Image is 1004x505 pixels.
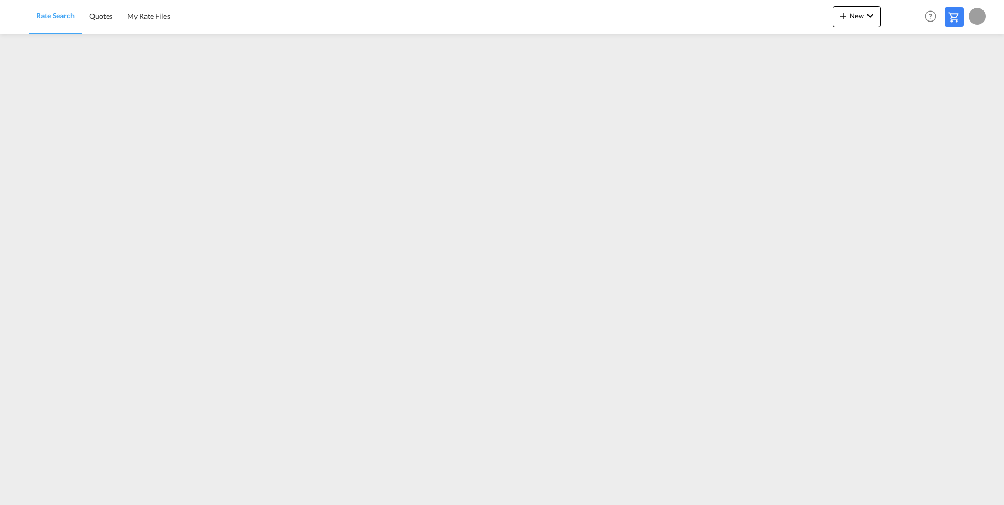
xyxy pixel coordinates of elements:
md-icon: icon-plus 400-fg [837,9,850,22]
div: Help [922,7,945,26]
span: New [837,12,876,20]
span: Help [922,7,939,25]
span: Quotes [89,12,112,20]
span: Rate Search [36,11,75,20]
span: My Rate Files [127,12,170,20]
button: icon-plus 400-fgNewicon-chevron-down [833,6,881,27]
md-icon: icon-chevron-down [864,9,876,22]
